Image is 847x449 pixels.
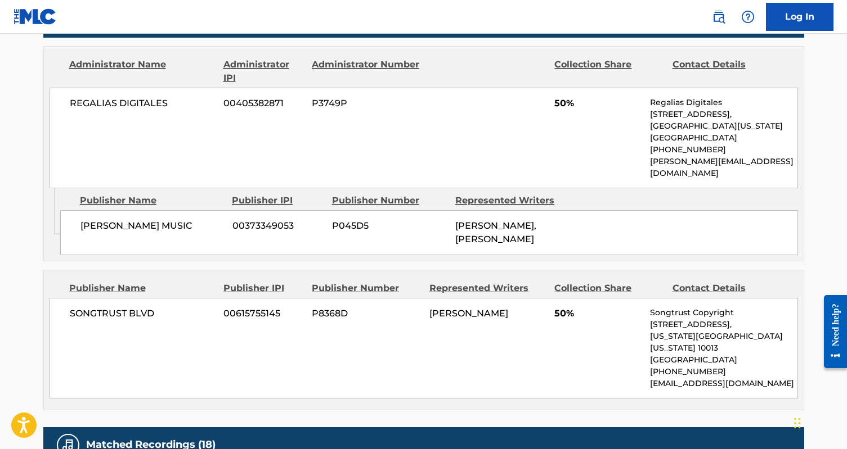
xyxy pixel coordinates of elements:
div: Administrator Name [69,58,215,85]
span: 00373349053 [232,219,324,233]
p: [STREET_ADDRESS], [650,319,797,330]
span: [PERSON_NAME] MUSIC [80,219,224,233]
p: [PERSON_NAME][EMAIL_ADDRESS][DOMAIN_NAME] [650,156,797,179]
span: SONGTRUST BLVD [70,307,216,320]
div: Publisher IPI [223,282,303,295]
img: search [712,10,725,24]
p: [GEOGRAPHIC_DATA][US_STATE] [650,120,797,132]
span: P3749P [312,97,421,110]
div: Publisher Name [69,282,215,295]
p: Regalias Digitales [650,97,797,108]
span: P8368D [312,307,421,320]
div: Contact Details [673,58,782,85]
span: [PERSON_NAME], [PERSON_NAME] [455,220,536,244]
p: [GEOGRAPHIC_DATA] [650,132,797,144]
span: [PERSON_NAME] [429,308,508,319]
span: 50% [554,307,642,320]
p: [STREET_ADDRESS], [650,108,797,120]
p: [GEOGRAPHIC_DATA] [650,354,797,366]
div: Drag [794,406,801,440]
div: Collection Share [554,58,664,85]
div: Represented Writers [429,282,546,295]
div: Publisher Number [332,194,447,207]
div: Publisher Name [80,194,223,207]
p: [EMAIL_ADDRESS][DOMAIN_NAME] [650,378,797,389]
span: 00405382871 [223,97,303,110]
span: P045D5 [332,219,447,233]
span: REGALIAS DIGITALES [70,97,216,110]
div: Help [737,6,759,28]
img: MLC Logo [14,8,57,25]
div: Collection Share [554,282,664,295]
span: 00615755145 [223,307,303,320]
img: help [741,10,755,24]
span: 50% [554,97,642,110]
div: Administrator IPI [223,58,303,85]
div: Publisher IPI [232,194,324,207]
div: Contact Details [673,282,782,295]
p: Songtrust Copyright [650,307,797,319]
div: Represented Writers [455,194,570,207]
a: Public Search [707,6,730,28]
iframe: Resource Center [815,287,847,377]
p: [US_STATE][GEOGRAPHIC_DATA][US_STATE] 10013 [650,330,797,354]
p: [PHONE_NUMBER] [650,366,797,378]
iframe: Chat Widget [791,395,847,449]
p: [PHONE_NUMBER] [650,144,797,156]
a: Log In [766,3,833,31]
div: Publisher Number [312,282,421,295]
div: Administrator Number [312,58,421,85]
